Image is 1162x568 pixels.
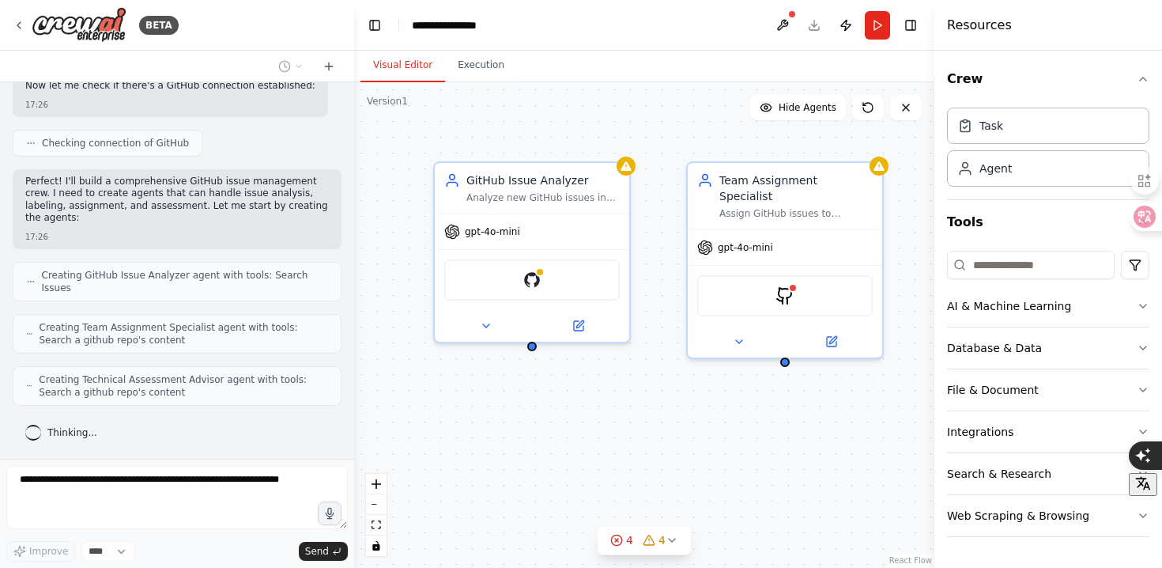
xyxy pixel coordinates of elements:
div: React Flow controls [366,474,387,556]
button: toggle interactivity [366,536,387,556]
button: zoom out [366,494,387,515]
span: Creating Technical Assessment Advisor agent with tools: Search a github repo's content [39,373,328,399]
div: Task [979,118,1003,134]
div: Search & Research [947,466,1051,482]
button: Click to speak your automation idea [318,502,341,525]
div: Database & Data [947,340,1042,356]
h4: Resources [947,16,1012,35]
button: Search & Research [947,453,1149,494]
button: Execution [445,49,517,82]
nav: breadcrumb [412,17,493,33]
div: GitHub Issue AnalyzerAnalyze new GitHub issues in {repository_name} to understand their nature, c... [433,161,631,343]
div: 17:26 [25,231,329,243]
span: Improve [29,545,68,558]
button: Integrations [947,411,1149,453]
button: AI & Machine Learning [947,286,1149,327]
p: Now let me check if there's a GitHub connection established: [25,80,315,93]
span: Send [305,545,329,558]
button: Send [299,542,348,561]
button: Web Scraping & Browsing [947,495,1149,536]
button: Open in side panel [787,332,876,351]
span: Checking connection of GitHub [42,137,189,150]
button: fit view [366,515,387,536]
button: Hide left sidebar [364,14,386,36]
span: Thinking... [47,426,97,439]
span: Creating GitHub Issue Analyzer agent with tools: Search Issues [42,269,329,294]
span: Hide Agents [779,101,836,114]
div: Agent [979,161,1012,176]
div: Assign GitHub issues to appropriate team members in {repository_name} based on their expertise ar... [719,207,873,220]
div: 17:26 [25,99,315,111]
div: Team Assignment SpecialistAssign GitHub issues to appropriate team members in {repository_name} b... [686,161,884,359]
div: Version 1 [367,95,408,108]
span: 4 [658,532,666,548]
button: Database & Data [947,328,1149,369]
div: File & Document [947,382,1039,398]
button: 44 [598,526,691,555]
span: gpt-4o-mini [465,225,520,238]
span: gpt-4o-mini [718,241,773,254]
span: 4 [626,532,633,548]
div: Crew [947,101,1149,199]
img: Logo [32,7,126,43]
div: Tools [947,244,1149,550]
button: Visual Editor [360,49,445,82]
span: Creating Team Assignment Specialist agent with tools: Search a github repo's content [40,321,329,346]
div: GitHub Issue Analyzer [466,172,620,188]
button: Hide Agents [750,95,846,120]
div: AI & Machine Learning [947,298,1071,314]
button: Open in side panel [534,316,623,335]
img: GithubSearchTool [775,286,794,305]
div: BETA [139,16,179,35]
div: Team Assignment Specialist [719,172,873,204]
button: Improve [6,541,75,562]
div: Web Scraping & Browsing [947,508,1089,524]
a: React Flow attribution [889,556,932,565]
button: Switch to previous chat [272,57,310,76]
p: Perfect! I'll build a comprehensive GitHub issue management crew. I need to create agents that ca... [25,176,329,225]
img: GitHub [523,271,541,290]
button: File & Document [947,369,1149,411]
button: Hide right sidebar [900,14,922,36]
button: zoom in [366,474,387,494]
div: Analyze new GitHub issues in {repository_name} to understand their nature, categorize them accura... [466,191,620,204]
button: Tools [947,200,1149,244]
div: Integrations [947,424,1013,440]
button: Start a new chat [316,57,341,76]
button: Crew [947,57,1149,101]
